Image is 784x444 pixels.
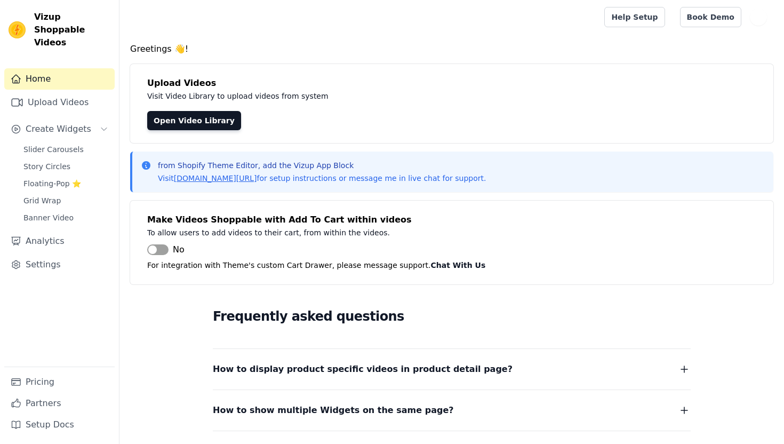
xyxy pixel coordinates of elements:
a: Setup Docs [4,414,115,435]
button: How to show multiple Widgets on the same page? [213,403,691,418]
span: Floating-Pop ⭐ [23,178,81,189]
a: Pricing [4,371,115,393]
a: Analytics [4,231,115,252]
a: Partners [4,393,115,414]
p: from Shopify Theme Editor, add the Vizup App Block [158,160,486,171]
button: Create Widgets [4,118,115,140]
button: Chat With Us [431,259,486,272]
span: Vizup Shoppable Videos [34,11,110,49]
h4: Greetings 👋! [130,43,773,55]
a: Upload Videos [4,92,115,113]
p: Visit for setup instructions or message me in live chat for support. [158,173,486,184]
a: Banner Video [17,210,115,225]
h2: Frequently asked questions [213,306,691,327]
h4: Make Videos Shoppable with Add To Cart within videos [147,213,756,226]
span: No [173,243,185,256]
a: Help Setup [604,7,665,27]
a: Floating-Pop ⭐ [17,176,115,191]
a: Open Video Library [147,111,241,130]
a: [DOMAIN_NAME][URL] [174,174,257,183]
span: Slider Carousels [23,144,84,155]
a: Book Demo [680,7,741,27]
span: How to show multiple Widgets on the same page? [213,403,454,418]
p: For integration with Theme's custom Cart Drawer, please message support. [147,259,756,272]
a: Grid Wrap [17,193,115,208]
button: How to display product specific videos in product detail page? [213,362,691,377]
img: Vizup [9,21,26,38]
span: Grid Wrap [23,195,61,206]
a: Story Circles [17,159,115,174]
button: No [147,243,185,256]
a: Home [4,68,115,90]
a: Slider Carousels [17,142,115,157]
p: To allow users to add videos to their cart, from within the videos. [147,226,625,239]
h4: Upload Videos [147,77,756,90]
p: Visit Video Library to upload videos from system [147,90,625,102]
span: How to display product specific videos in product detail page? [213,362,513,377]
a: Settings [4,254,115,275]
span: Story Circles [23,161,70,172]
span: Banner Video [23,212,74,223]
span: Create Widgets [26,123,91,136]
